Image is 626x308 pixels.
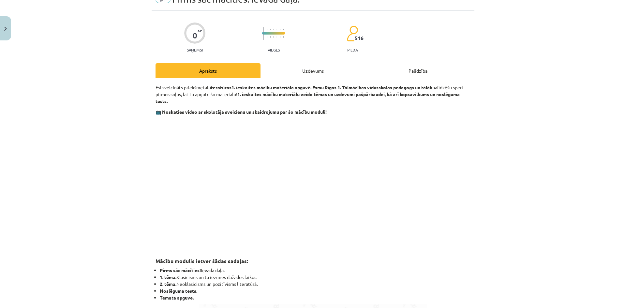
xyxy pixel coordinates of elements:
[273,29,274,30] img: icon-short-line-57e1e144782c952c97e751825c79c345078a6d821885a25fce030b3d8c18986b.svg
[270,29,271,30] img: icon-short-line-57e1e144782c952c97e751825c79c345078a6d821885a25fce030b3d8c18986b.svg
[263,27,264,40] img: icon-long-line-d9ea69661e0d244f92f715978eff75569469978d946b2353a9bb055b3ed8787d.svg
[261,63,365,78] div: Uzdevums
[160,274,176,280] strong: 1. tēma.
[273,36,274,38] img: icon-short-line-57e1e144782c952c97e751825c79c345078a6d821885a25fce030b3d8c18986b.svg
[184,48,205,52] p: Saņemsi
[156,257,248,264] strong: Mācību modulis ietver šādas sadaļas:
[283,36,284,38] img: icon-short-line-57e1e144782c952c97e751825c79c345078a6d821885a25fce030b3d8c18986b.svg
[355,35,364,41] span: 516
[160,274,470,281] li: Klasicisms un tā iezīmes dažādos laikos.
[4,27,7,31] img: icon-close-lesson-0947bae3869378f0d4975bcd49f059093ad1ed9edebbc8119c70593378902aed.svg
[156,109,327,115] strong: 📺 Noskaties video ar skolotāja sveicienu un skaidrojumu par šo mācību moduli!
[156,91,460,104] strong: 1. ieskaites mācību materiālu veido tēmas un uzdevumi pašpārbaudei, kā arī kopsavilkums un noslēg...
[347,25,358,42] img: students-c634bb4e5e11cddfef0936a35e636f08e4e9abd3cc4e673bd6f9a4125e45ecb1.svg
[257,281,258,287] b: .
[268,48,280,52] p: Viegls
[156,84,470,105] p: Esi sveicināts priekšmeta palīdzēšu spert pirmos soļus, lai Tu apgūtu šo materiālu!
[347,48,358,52] p: pilda
[160,267,470,274] li: Ievada daļa.
[156,63,261,78] div: Apraksts
[160,288,197,294] strong: Noslēguma tests.
[207,84,231,90] strong: Literatūras
[160,295,194,301] strong: Temata apguve.
[283,29,284,30] img: icon-short-line-57e1e144782c952c97e751825c79c345078a6d821885a25fce030b3d8c18986b.svg
[160,267,201,273] strong: Pirms sāc mācīties!
[270,36,271,38] img: icon-short-line-57e1e144782c952c97e751825c79c345078a6d821885a25fce030b3d8c18986b.svg
[231,84,432,90] strong: 1. ieskaites mācību materiāla apguvē. Esmu Rīgas 1. Tālmācības vidusskolas pedagogs un tālāk
[365,63,470,78] div: Palīdzība
[193,31,197,40] div: 0
[198,29,202,32] span: XP
[160,281,470,287] li: Neoklasicisms un pozitīvisms literatūrā
[160,281,176,287] strong: 2. tēma.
